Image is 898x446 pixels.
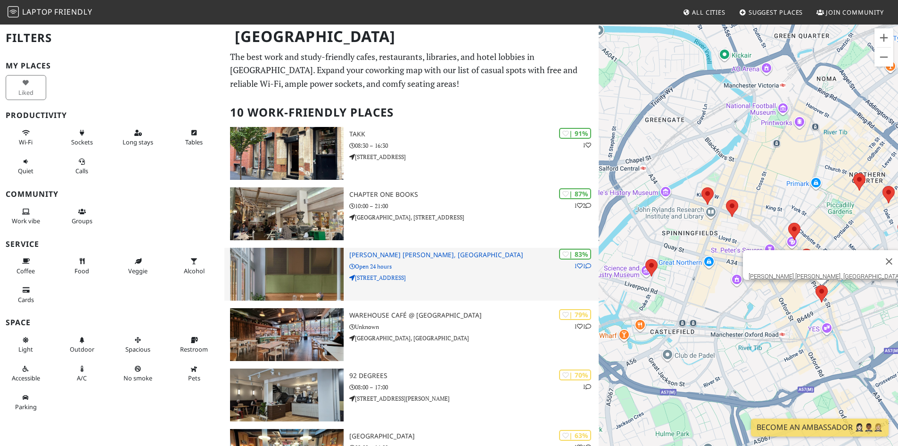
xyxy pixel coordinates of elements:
h3: Space [6,318,219,327]
p: 1 1 [574,261,591,270]
p: 1 2 [574,201,591,210]
button: Food [62,253,102,278]
a: All Cities [679,4,729,21]
button: Coffee [6,253,46,278]
span: Parking [15,403,37,411]
span: Coffee [16,267,35,275]
p: [STREET_ADDRESS][PERSON_NAME] [349,394,599,403]
span: Join Community [826,8,884,17]
h1: [GEOGRAPHIC_DATA] [227,24,597,50]
div: | 91% [559,128,591,139]
p: [GEOGRAPHIC_DATA], [STREET_ADDRESS] [349,213,599,222]
span: Suggest Places [749,8,803,17]
a: LaptopFriendly LaptopFriendly [8,4,92,21]
h3: Service [6,240,219,249]
span: Air conditioned [77,374,87,382]
h3: Takk [349,130,599,138]
span: Quiet [18,167,33,175]
p: [STREET_ADDRESS] [349,152,599,161]
span: Veggie [128,267,148,275]
button: Sockets [62,125,102,150]
p: 08:00 – 17:00 [349,383,599,392]
a: Takk | 91% 1 Takk 08:30 – 16:30 [STREET_ADDRESS] [224,127,599,180]
div: | 79% [559,309,591,320]
h3: [PERSON_NAME] [PERSON_NAME], [GEOGRAPHIC_DATA] [349,251,599,259]
span: Smoke free [124,374,152,382]
img: Takk [230,127,344,180]
h3: 92 Degrees [349,372,599,380]
div: | 87% [559,188,591,199]
div: | 63% [559,430,591,441]
span: Food [74,267,89,275]
span: Long stays [123,138,153,146]
p: The best work and study-friendly cafes, restaurants, libraries, and hotel lobbies in [GEOGRAPHIC_... [230,50,593,91]
a: Join Community [813,4,888,21]
span: Friendly [54,7,92,17]
button: Tables [174,125,214,150]
button: Restroom [174,332,214,357]
a: Chapter One Books | 87% 12 Chapter One Books 10:00 – 21:00 [GEOGRAPHIC_DATA], [STREET_ADDRESS] [224,187,599,240]
span: Restroom [180,345,208,353]
h3: Productivity [6,111,219,120]
button: Pets [174,361,214,386]
h2: 10 Work-Friendly Places [230,98,593,127]
button: Cards [6,282,46,307]
h3: Warehouse Café @ [GEOGRAPHIC_DATA] [349,311,599,320]
button: Groups [62,204,102,229]
p: 1 [583,382,591,391]
div: | 83% [559,249,591,260]
span: All Cities [692,8,725,17]
p: [GEOGRAPHIC_DATA], [GEOGRAPHIC_DATA] [349,334,599,343]
button: Wi-Fi [6,125,46,150]
button: A/C [62,361,102,386]
p: [STREET_ADDRESS] [349,273,599,282]
p: 08:30 – 16:30 [349,141,599,150]
img: Warehouse Café @ Science and Industry Museum [230,308,344,361]
span: Credit cards [18,295,34,304]
span: Natural light [18,345,33,353]
button: Spacious [118,332,158,357]
img: 92 Degrees [230,369,344,421]
button: Alcohol [174,253,214,278]
span: Outdoor area [70,345,94,353]
button: Zoom in [874,28,893,47]
button: Quiet [6,154,46,179]
a: 92 Degrees | 70% 1 92 Degrees 08:00 – 17:00 [STREET_ADDRESS][PERSON_NAME] [224,369,599,421]
p: 10:00 – 21:00 [349,202,599,210]
button: Light [6,332,46,357]
a: Whitworth Locke, Civic Quarter | 83% 11 [PERSON_NAME] [PERSON_NAME], [GEOGRAPHIC_DATA] Open 24 ho... [224,248,599,301]
span: Laptop [22,7,53,17]
span: Work-friendly tables [185,138,203,146]
div: | 70% [559,370,591,380]
span: Group tables [72,217,92,225]
p: Open 24 hours [349,262,599,271]
button: Accessible [6,361,46,386]
p: 1 1 [574,322,591,331]
button: Work vibe [6,204,46,229]
p: Unknown [349,322,599,331]
h3: [GEOGRAPHIC_DATA] [349,432,599,440]
h3: Chapter One Books [349,191,599,199]
button: Parking [6,390,46,415]
p: 1 [583,141,591,150]
span: Spacious [125,345,150,353]
a: Warehouse Café @ Science and Industry Museum | 79% 11 Warehouse Café @ [GEOGRAPHIC_DATA] Unknown ... [224,308,599,361]
button: Calls [62,154,102,179]
a: Suggest Places [735,4,807,21]
span: Pet friendly [188,374,200,382]
h2: Filters [6,24,219,52]
img: Whitworth Locke, Civic Quarter [230,248,344,301]
span: Video/audio calls [75,167,88,175]
span: Accessible [12,374,40,382]
span: People working [12,217,40,225]
button: Long stays [118,125,158,150]
img: Chapter One Books [230,187,344,240]
img: LaptopFriendly [8,6,19,17]
button: No smoke [118,361,158,386]
span: Power sockets [71,138,93,146]
span: Alcohol [184,267,205,275]
button: Veggie [118,253,158,278]
span: Stable Wi-Fi [19,138,33,146]
h3: My Places [6,61,219,70]
button: Zoom out [874,48,893,67]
